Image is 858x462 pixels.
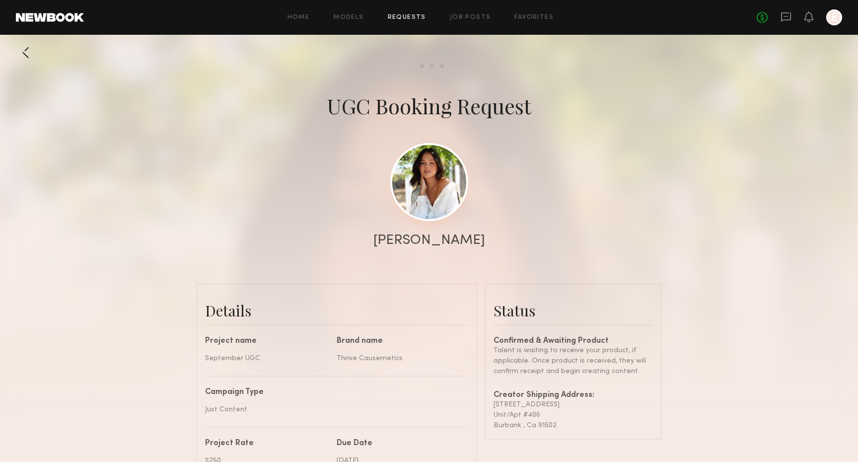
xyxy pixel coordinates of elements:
[205,301,468,320] div: Details
[205,440,329,448] div: Project Rate
[494,337,653,345] div: Confirmed & Awaiting Product
[337,440,461,448] div: Due Date
[205,337,329,345] div: Project name
[333,14,363,21] a: Models
[494,410,653,420] div: Unit/Apt #406
[205,404,461,415] div: Just Content
[494,420,653,431] div: Burbank , Ca 91502
[373,233,485,247] div: [PERSON_NAME]
[826,9,842,25] a: E
[327,92,531,120] div: UGC Booking Request
[205,353,329,364] div: September UGC
[494,345,653,377] div: Talent is waiting to receive your product, if applicable. Once product is received, they will con...
[337,353,461,364] div: Thrive Causemetics
[514,14,554,21] a: Favorites
[494,391,653,399] div: Creator Shipping Address:
[494,399,653,410] div: [STREET_ADDRESS]
[287,14,310,21] a: Home
[205,388,461,396] div: Campaign Type
[337,337,461,345] div: Brand name
[450,14,491,21] a: Job Posts
[494,301,653,320] div: Status
[388,14,426,21] a: Requests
